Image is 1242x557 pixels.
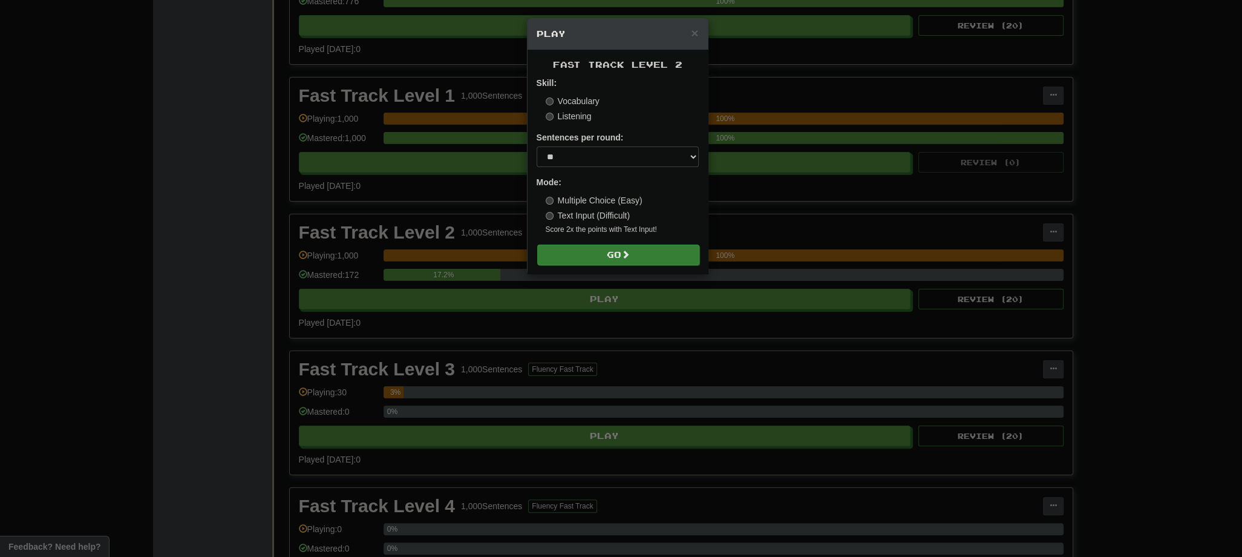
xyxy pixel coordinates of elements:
[546,97,554,105] input: Vocabulary
[537,28,699,40] h5: Play
[691,26,698,40] span: ×
[537,131,624,143] label: Sentences per round:
[691,27,698,39] button: Close
[546,197,554,205] input: Multiple Choice (Easy)
[546,225,699,235] small: Score 2x the points with Text Input !
[537,177,561,187] strong: Mode:
[553,59,682,70] span: Fast Track Level 2
[546,212,554,220] input: Text Input (Difficult)
[546,95,600,107] label: Vocabulary
[546,113,554,120] input: Listening
[546,110,592,122] label: Listening
[546,209,630,222] label: Text Input (Difficult)
[537,245,699,265] button: Go
[546,194,642,206] label: Multiple Choice (Easy)
[537,78,557,88] strong: Skill:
